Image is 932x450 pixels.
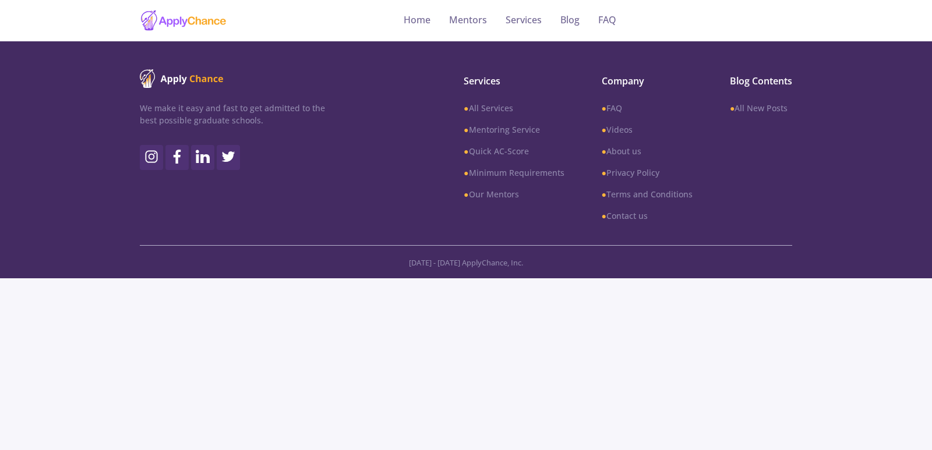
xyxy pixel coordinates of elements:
[140,69,224,88] img: ApplyChance logo
[464,145,564,157] a: ●Quick AC-Score
[602,124,606,135] b: ●
[464,102,468,114] b: ●
[140,9,227,32] img: applychance logo
[464,123,564,136] a: ●Mentoring Service
[464,166,564,179] a: ●Minimum Requirements
[464,167,468,178] b: ●
[464,102,564,114] a: ●All Services
[464,146,468,157] b: ●
[602,167,606,178] b: ●
[730,74,792,88] span: Blog Contents
[464,124,468,135] b: ●
[409,257,523,268] span: [DATE] - [DATE] ApplyChance, Inc.
[602,145,693,157] a: ●About us
[602,123,693,136] a: ●Videos
[464,189,468,200] b: ●
[602,102,693,114] a: ●FAQ
[602,102,606,114] b: ●
[140,102,325,126] p: We make it easy and fast to get admitted to the best possible graduate schools.
[602,166,693,179] a: ●Privacy Policy
[602,210,606,221] b: ●
[602,146,606,157] b: ●
[602,189,606,200] b: ●
[464,74,564,88] span: Services
[602,210,693,222] a: ●Contact us
[464,188,564,200] a: ●Our Mentors
[730,102,735,114] b: ●
[730,102,792,114] a: ●All New Posts
[602,74,693,88] span: Company
[602,188,693,200] a: ●Terms and Conditions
